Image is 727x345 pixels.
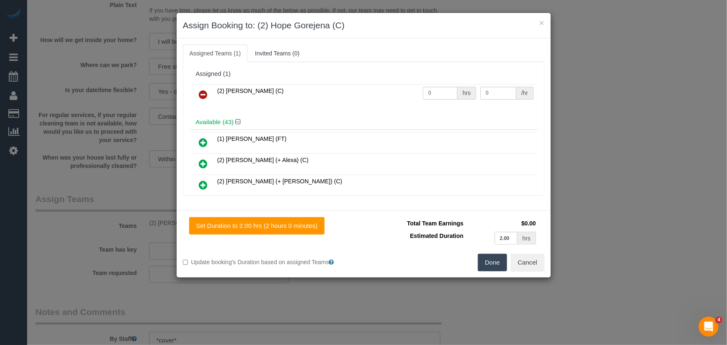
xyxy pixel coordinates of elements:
span: 4 [716,317,722,323]
button: × [539,18,544,27]
span: (1) [PERSON_NAME] (FT) [217,135,287,142]
div: hrs [517,232,536,245]
button: Done [478,254,507,271]
div: hrs [457,87,476,100]
h3: Assign Booking to: (2) Hope Gorejena (C) [183,19,545,32]
input: Update booking's Duration based on assigned Teams [183,260,188,265]
a: Invited Teams (0) [248,45,306,62]
td: $0.00 [466,217,538,230]
h4: Available (43) [196,119,532,126]
a: Assigned Teams (1) [183,45,247,62]
span: (2) [PERSON_NAME] (C) [217,87,284,94]
span: Estimated Duration [410,232,463,239]
span: (2) [PERSON_NAME] (+ Alexa) (C) [217,157,309,163]
iframe: Intercom live chat [699,317,719,337]
button: Set Duration to 2.00 hrs (2 hours 0 minutes) [189,217,325,235]
td: Total Team Earnings [370,217,466,230]
div: Assigned (1) [196,70,532,77]
div: /hr [516,87,533,100]
button: Cancel [511,254,545,271]
label: Update booking's Duration based on assigned Teams [183,258,357,266]
span: (2) [PERSON_NAME] (+ [PERSON_NAME]) (C) [217,178,342,185]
